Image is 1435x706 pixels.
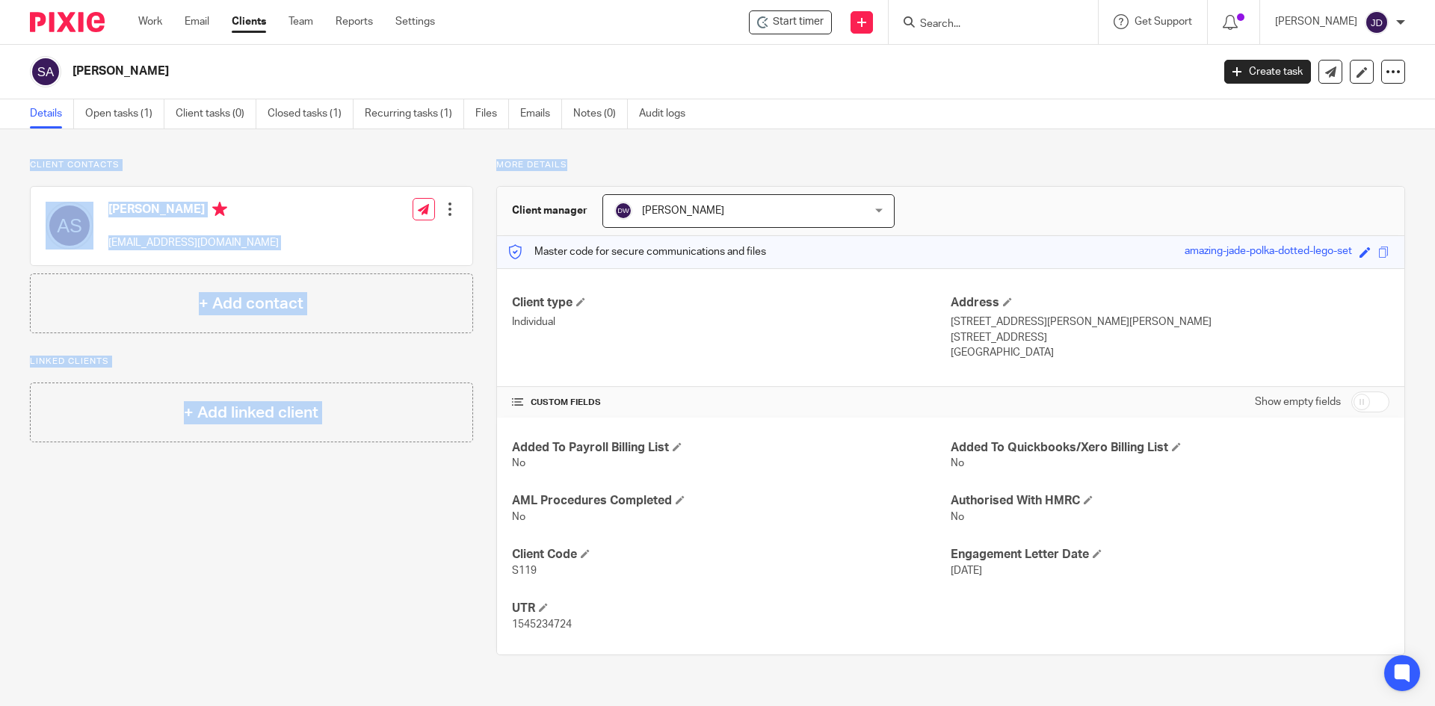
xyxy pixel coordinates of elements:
[212,202,227,217] i: Primary
[138,14,162,29] a: Work
[1224,60,1311,84] a: Create task
[512,547,951,563] h4: Client Code
[1185,244,1352,261] div: amazing-jade-polka-dotted-lego-set
[642,205,724,216] span: [PERSON_NAME]
[508,244,766,259] p: Master code for secure communications and files
[268,99,354,128] a: Closed tasks (1)
[1255,394,1341,409] label: Show empty fields
[512,512,525,522] span: No
[951,295,1389,311] h4: Address
[951,345,1389,360] p: [GEOGRAPHIC_DATA]
[512,397,951,409] h4: CUSTOM FIELDS
[184,401,318,424] h4: + Add linked client
[512,493,951,509] h4: AML Procedures Completed
[475,99,509,128] a: Files
[46,202,93,250] img: svg%3E
[30,356,473,368] p: Linked clients
[512,315,951,329] p: Individual
[512,440,951,456] h4: Added To Payroll Billing List
[614,202,632,220] img: svg%3E
[951,547,1389,563] h4: Engagement Letter Date
[30,12,105,32] img: Pixie
[232,14,266,29] a: Clients
[108,235,279,250] p: [EMAIL_ADDRESS][DOMAIN_NAME]
[176,99,256,128] a: Client tasks (0)
[1365,10,1389,34] img: svg%3E
[85,99,164,128] a: Open tasks (1)
[639,99,697,128] a: Audit logs
[30,99,74,128] a: Details
[108,202,279,220] h4: [PERSON_NAME]
[288,14,313,29] a: Team
[199,292,303,315] h4: + Add contact
[395,14,435,29] a: Settings
[951,330,1389,345] p: [STREET_ADDRESS]
[512,566,537,576] span: S119
[951,566,982,576] span: [DATE]
[30,159,473,171] p: Client contacts
[512,601,951,616] h4: UTR
[30,56,61,87] img: svg%3E
[336,14,373,29] a: Reports
[512,295,951,311] h4: Client type
[951,512,964,522] span: No
[512,619,572,630] span: 1545234724
[520,99,562,128] a: Emails
[1275,14,1357,29] p: [PERSON_NAME]
[951,458,964,468] span: No
[951,315,1389,329] p: [STREET_ADDRESS][PERSON_NAME][PERSON_NAME]
[365,99,464,128] a: Recurring tasks (1)
[573,99,628,128] a: Notes (0)
[773,14,824,30] span: Start timer
[185,14,209,29] a: Email
[749,10,832,34] div: Stagg, Adam
[951,440,1389,456] h4: Added To Quickbooks/Xero Billing List
[951,493,1389,509] h4: Authorised With HMRC
[72,64,976,79] h2: [PERSON_NAME]
[496,159,1405,171] p: More details
[919,18,1053,31] input: Search
[1135,16,1192,27] span: Get Support
[512,458,525,468] span: No
[512,203,587,218] h3: Client manager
